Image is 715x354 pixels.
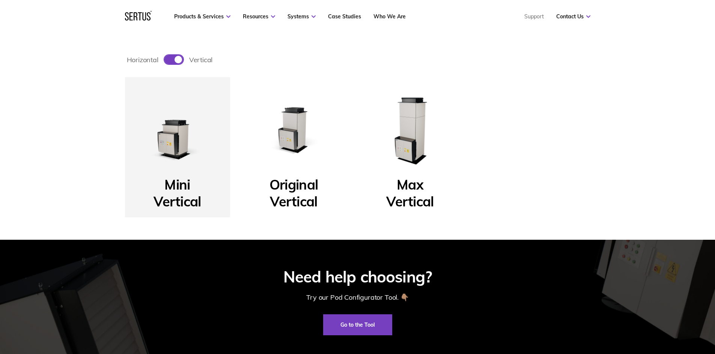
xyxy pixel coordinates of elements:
[328,13,361,20] a: Case Studies
[127,55,158,64] span: horizontal
[269,176,318,201] p: Original Vertical
[556,13,590,20] a: Contact Us
[283,268,432,286] div: Need help choosing?
[373,13,406,20] a: Who We Are
[524,13,544,20] a: Support
[288,13,316,20] a: Systems
[365,85,455,175] img: Max Vertical
[323,314,392,335] a: Go to the Tool
[249,85,339,175] img: Original Vertical
[677,318,715,354] iframe: Chat Widget
[132,85,223,175] img: Mini Vertical
[174,13,230,20] a: Products & Services
[306,292,408,303] div: Try our Pod Configurator Tool. 👇🏽
[189,55,213,64] span: vertical
[154,176,201,201] p: Mini Vertical
[386,176,434,201] p: Max Vertical
[243,13,275,20] a: Resources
